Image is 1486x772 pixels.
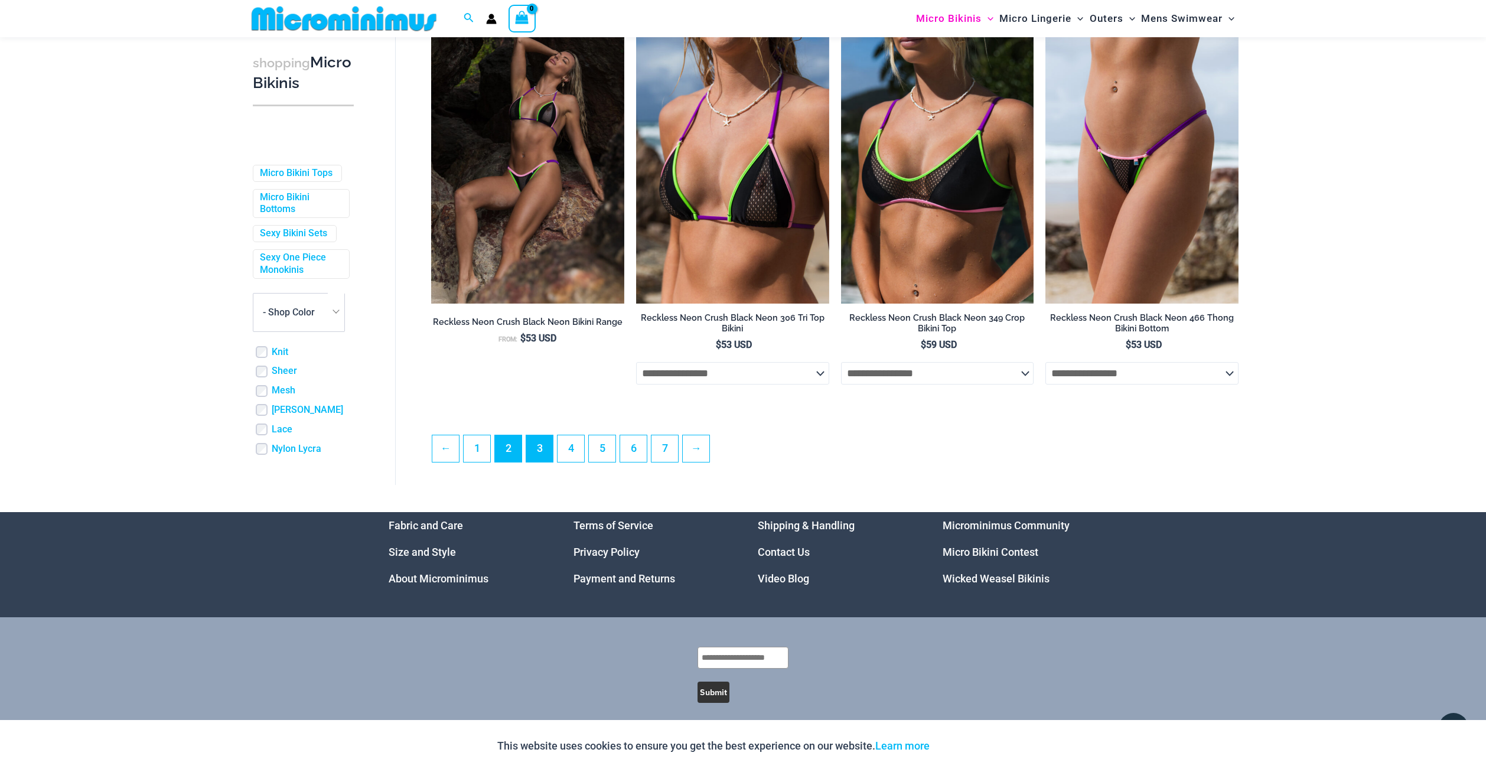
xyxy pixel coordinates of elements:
[389,572,488,585] a: About Microminimus
[999,4,1071,34] span: Micro Lingerie
[683,435,709,462] a: →
[589,435,615,462] a: Page 5
[943,572,1050,585] a: Wicked Weasel Bikinis
[263,307,315,318] span: - Shop Color
[253,56,310,70] span: shopping
[620,435,647,462] a: Page 6
[921,339,957,350] bdi: 59 USD
[758,512,913,592] nav: Menu
[716,339,721,350] span: $
[558,435,584,462] a: Page 4
[1090,4,1123,34] span: Outers
[913,4,996,34] a: Micro BikinisMenu ToggleMenu Toggle
[911,2,1239,35] nav: Site Navigation
[841,14,1034,304] a: Reckless Neon Crush Black Neon 349 Crop Top 02Reckless Neon Crush Black Neon 349 Crop Top 01Reckl...
[526,435,553,462] a: Page 3
[497,737,930,755] p: This website uses cookies to ensure you get the best experience on our website.
[758,512,913,592] aside: Footer Widget 3
[841,14,1034,304] img: Reckless Neon Crush Black Neon 349 Crop Top 02
[509,5,536,32] a: View Shopping Cart, empty
[272,385,295,398] a: Mesh
[636,312,829,334] h2: Reckless Neon Crush Black Neon 306 Tri Top Bikini
[431,14,624,304] img: Reckless Neon Crush Black Neon 306 Tri Top 296 Cheeky 04
[921,339,926,350] span: $
[253,294,344,331] span: - Shop Color
[389,519,463,532] a: Fabric and Care
[272,443,321,455] a: Nylon Lycra
[260,191,340,216] a: Micro Bikini Bottoms
[651,435,678,462] a: Page 7
[943,546,1038,558] a: Micro Bikini Contest
[698,682,729,703] button: Submit
[431,14,624,304] a: Reckless Neon Crush Black Neon 306 Tri Top 296 Cheeky 04Reckless Neon Crush Black Neon 349 Crop T...
[573,519,653,532] a: Terms of Service
[1045,14,1239,304] a: Reckless Neon Crush Black Neon 466 Thong 01Reckless Neon Crush Black Neon 466 Thong 03Reckless Ne...
[1138,4,1237,34] a: Mens SwimwearMenu ToggleMenu Toggle
[573,512,729,592] aside: Footer Widget 2
[1071,4,1083,34] span: Menu Toggle
[272,346,288,359] a: Knit
[464,11,474,26] a: Search icon link
[272,366,297,378] a: Sheer
[943,512,1098,592] aside: Footer Widget 4
[389,512,544,592] nav: Menu
[247,5,441,32] img: MM SHOP LOGO FLAT
[272,424,292,436] a: Lace
[260,167,333,180] a: Micro Bikini Tops
[253,53,354,93] h3: Micro Bikinis
[636,312,829,339] a: Reckless Neon Crush Black Neon 306 Tri Top Bikini
[1087,4,1138,34] a: OutersMenu ToggleMenu Toggle
[841,312,1034,334] h2: Reckless Neon Crush Black Neon 349 Crop Bikini Top
[943,512,1098,592] nav: Menu
[758,546,810,558] a: Contact Us
[432,435,459,462] a: ←
[431,317,624,328] h2: Reckless Neon Crush Black Neon Bikini Range
[431,317,624,332] a: Reckless Neon Crush Black Neon Bikini Range
[272,404,343,416] a: [PERSON_NAME]
[431,435,1239,469] nav: Product Pagination
[916,4,982,34] span: Micro Bikinis
[938,732,989,760] button: Accept
[520,333,526,344] span: $
[260,252,340,276] a: Sexy One Piece Monokinis
[982,4,993,34] span: Menu Toggle
[758,519,855,532] a: Shipping & Handling
[1045,312,1239,339] a: Reckless Neon Crush Black Neon 466 Thong Bikini Bottom
[1126,339,1162,350] bdi: 53 USD
[260,228,327,240] a: Sexy Bikini Sets
[573,572,675,585] a: Payment and Returns
[389,512,544,592] aside: Footer Widget 1
[758,572,809,585] a: Video Blog
[464,435,490,462] a: Page 1
[520,333,556,344] bdi: 53 USD
[1045,14,1239,304] img: Reckless Neon Crush Black Neon 466 Thong 01
[841,312,1034,339] a: Reckless Neon Crush Black Neon 349 Crop Bikini Top
[1045,312,1239,334] h2: Reckless Neon Crush Black Neon 466 Thong Bikini Bottom
[486,14,497,24] a: Account icon link
[716,339,752,350] bdi: 53 USD
[389,546,456,558] a: Size and Style
[1223,4,1234,34] span: Menu Toggle
[636,14,829,304] img: Reckless Neon Crush Black Neon 306 Tri Top 01
[495,435,522,462] span: Page 2
[875,740,930,752] a: Learn more
[573,512,729,592] nav: Menu
[1123,4,1135,34] span: Menu Toggle
[943,519,1070,532] a: Microminimus Community
[1126,339,1131,350] span: $
[253,293,345,332] span: - Shop Color
[498,335,517,343] span: From:
[996,4,1086,34] a: Micro LingerieMenu ToggleMenu Toggle
[573,546,640,558] a: Privacy Policy
[636,14,829,304] a: Reckless Neon Crush Black Neon 306 Tri Top 01Reckless Neon Crush Black Neon 306 Tri Top 296 Cheek...
[1141,4,1223,34] span: Mens Swimwear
